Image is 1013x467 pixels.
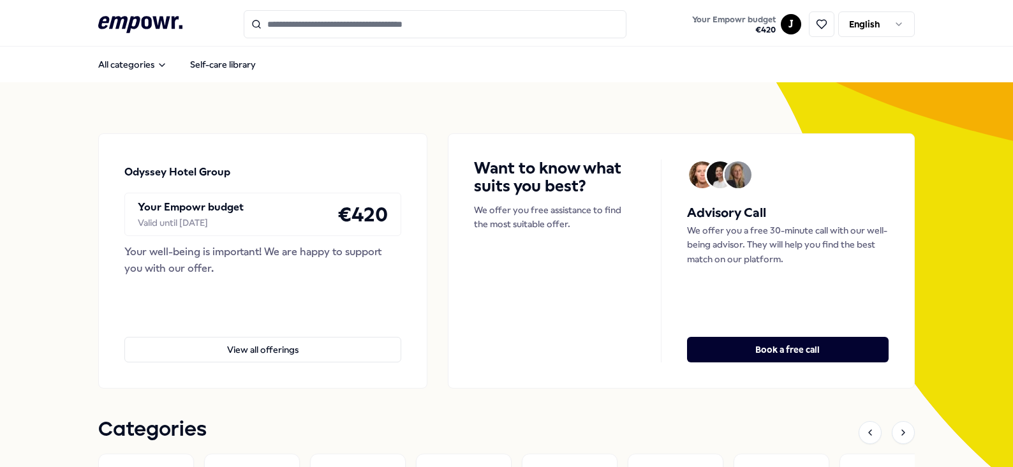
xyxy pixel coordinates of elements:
[180,52,266,77] a: Self-care library
[124,244,401,276] div: Your well-being is important! We are happy to support you with our offer.
[687,11,781,38] a: Your Empowr budget€420
[124,337,401,362] button: View all offerings
[88,52,266,77] nav: Main
[124,164,230,181] p: Odyssey Hotel Group
[687,203,889,223] h5: Advisory Call
[707,161,734,188] img: Avatar
[474,159,635,195] h4: Want to know what suits you best?
[337,198,388,230] h4: € 420
[124,316,401,362] a: View all offerings
[725,161,751,188] img: Avatar
[687,337,889,362] button: Book a free call
[98,414,207,446] h1: Categories
[687,223,889,266] p: We offer you a free 30-minute call with our well-being advisor. They will help you find the best ...
[138,216,244,230] div: Valid until [DATE]
[689,161,716,188] img: Avatar
[138,199,244,216] p: Your Empowr budget
[88,52,177,77] button: All categories
[244,10,626,38] input: Search for products, categories or subcategories
[692,25,776,35] span: € 420
[781,14,801,34] button: J
[692,15,776,25] span: Your Empowr budget
[690,12,778,38] button: Your Empowr budget€420
[474,203,635,232] p: We offer you free assistance to find the most suitable offer.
